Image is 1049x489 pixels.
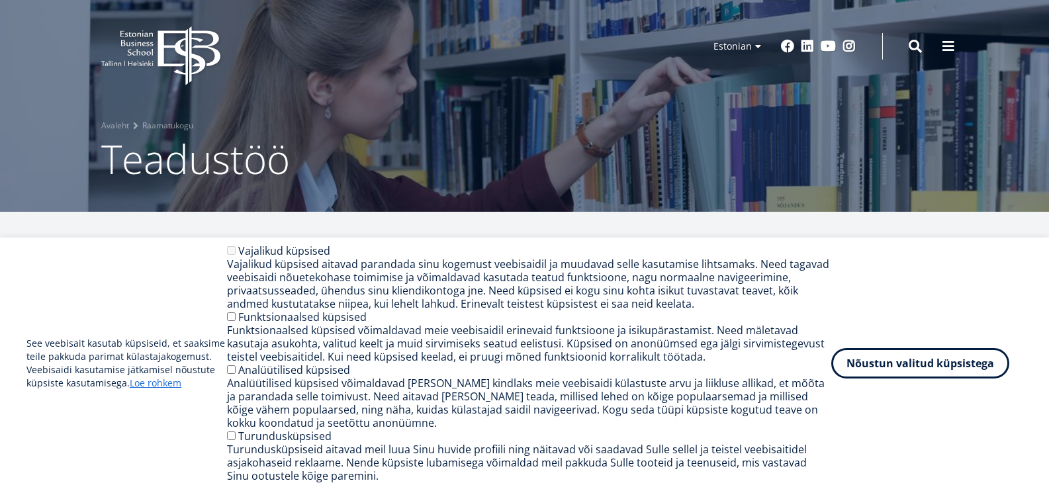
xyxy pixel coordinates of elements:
[831,348,1009,378] button: Nõustun valitud küpsistega
[142,119,193,132] a: Raamatukogu
[821,40,836,53] a: Youtube
[26,337,227,390] p: See veebisait kasutab küpsiseid, et saaksime teile pakkuda parimat külastajakogemust. Veebisaidi ...
[238,429,332,443] label: Turundusküpsised
[227,257,831,310] div: Vajalikud küpsised aitavad parandada sinu kogemust veebisaidil ja muudavad selle kasutamise lihts...
[227,377,831,429] div: Analüütilised küpsised võimaldavad [PERSON_NAME] kindlaks meie veebisaidi külastuste arvu ja liik...
[843,40,856,53] a: Instagram
[781,40,794,53] a: Facebook
[238,310,367,324] label: Funktsionaalsed küpsised
[238,363,350,377] label: Analüütilised küpsised
[101,119,129,132] a: Avaleht
[227,324,831,363] div: Funktsionaalsed küpsised võimaldavad meie veebisaidil erinevaid funktsioone ja isikupärastamist. ...
[130,377,181,390] a: Loe rohkem
[801,40,814,53] a: Linkedin
[227,443,831,482] div: Turundusküpsiseid aitavad meil luua Sinu huvide profiili ning näitavad või saadavad Sulle sellel ...
[238,244,330,258] label: Vajalikud küpsised
[101,132,290,186] span: Teadustöö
